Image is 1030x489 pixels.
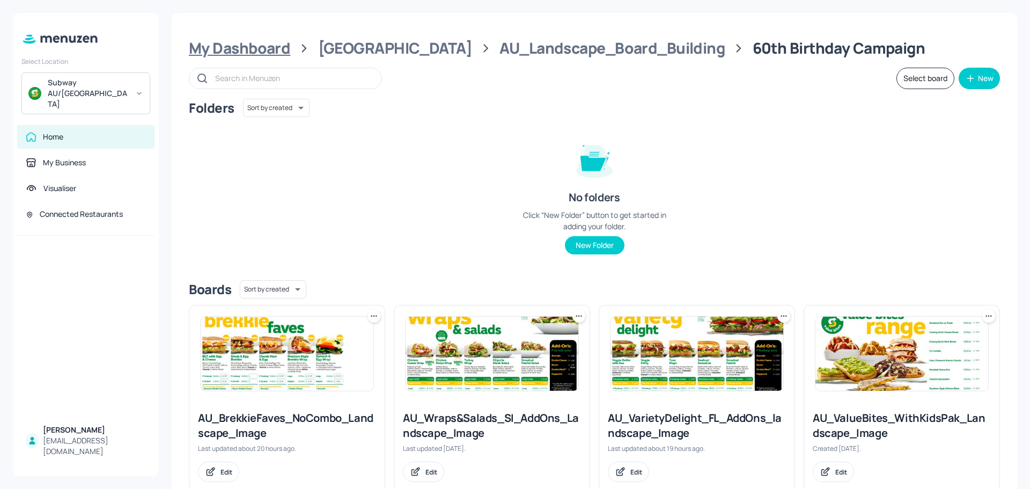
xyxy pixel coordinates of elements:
[28,87,41,100] img: avatar
[43,132,63,142] div: Home
[189,39,290,58] div: My Dashboard
[514,209,675,232] div: Click “New Folder” button to get started in adding your folder.
[403,444,581,453] div: Last updated [DATE].
[215,70,371,86] input: Search in Menuzen
[201,317,373,391] img: 2025-08-11-1754885474620bxig0xozz2d.jpeg
[48,77,129,110] div: Subway AU/[GEOGRAPHIC_DATA]
[240,279,306,300] div: Sort by created
[406,317,578,391] img: 2025-07-18-1752809635697zew36dwqqvt.jpeg
[896,68,954,89] button: Select board
[569,190,620,205] div: No folders
[630,468,642,477] div: Edit
[189,99,234,116] div: Folders
[198,444,376,453] div: Last updated about 20 hours ago.
[753,39,925,58] div: 60th Birthday Campaign
[403,411,581,441] div: AU_Wraps&Salads_SI_AddOns_Landscape_Image
[978,75,994,82] div: New
[43,435,146,457] div: [EMAIL_ADDRESS][DOMAIN_NAME]
[608,411,786,441] div: AU_VarietyDelight_FL_AddOns_landscape_Image
[565,236,624,254] button: New Folder
[608,444,786,453] div: Last updated about 19 hours ago.
[43,425,146,435] div: [PERSON_NAME]
[318,39,472,58] div: [GEOGRAPHIC_DATA]
[813,444,991,453] div: Created [DATE].
[815,317,988,391] img: 2025-07-18-1752804023273ml7j25a84p.jpeg
[568,132,621,186] img: folder-empty
[220,468,232,477] div: Edit
[813,411,991,441] div: AU_ValueBites_WithKidsPak_Landscape_Image
[959,68,1000,89] button: New
[499,39,725,58] div: AU_Landscape_Board_Building
[835,468,847,477] div: Edit
[243,97,310,119] div: Sort by created
[610,317,783,391] img: 2025-08-11-1754887968165ca1pba2wcps.jpeg
[43,157,86,168] div: My Business
[40,209,123,220] div: Connected Restaurants
[43,183,76,194] div: Visualiser
[198,411,376,441] div: AU_BrekkieFaves_NoCombo_Landscape_Image
[425,468,437,477] div: Edit
[189,281,231,298] div: Boards
[21,57,150,66] div: Select Location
